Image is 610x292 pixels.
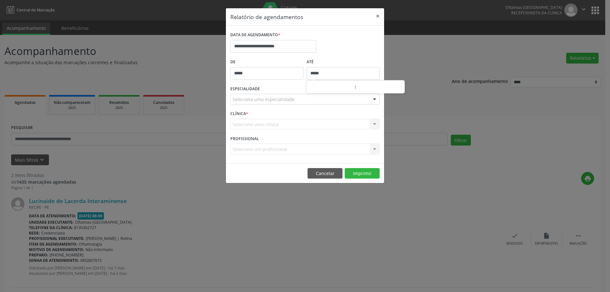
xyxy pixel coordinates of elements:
[355,80,356,93] span: :
[230,30,280,40] label: DATA DE AGENDAMENTO
[230,134,259,144] label: PROFISSIONAL
[371,8,384,24] button: Close
[307,57,380,67] label: ATÉ
[307,81,355,94] input: Hour
[345,168,380,179] button: Imprimir
[230,13,303,21] h5: Relatório de agendamentos
[233,96,295,103] span: Seleciona uma especialidade
[308,168,342,179] button: Cancelar
[230,57,303,67] label: De
[230,109,248,119] label: CLÍNICA
[230,84,260,94] label: ESPECIALIDADE
[356,81,404,94] input: Minute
